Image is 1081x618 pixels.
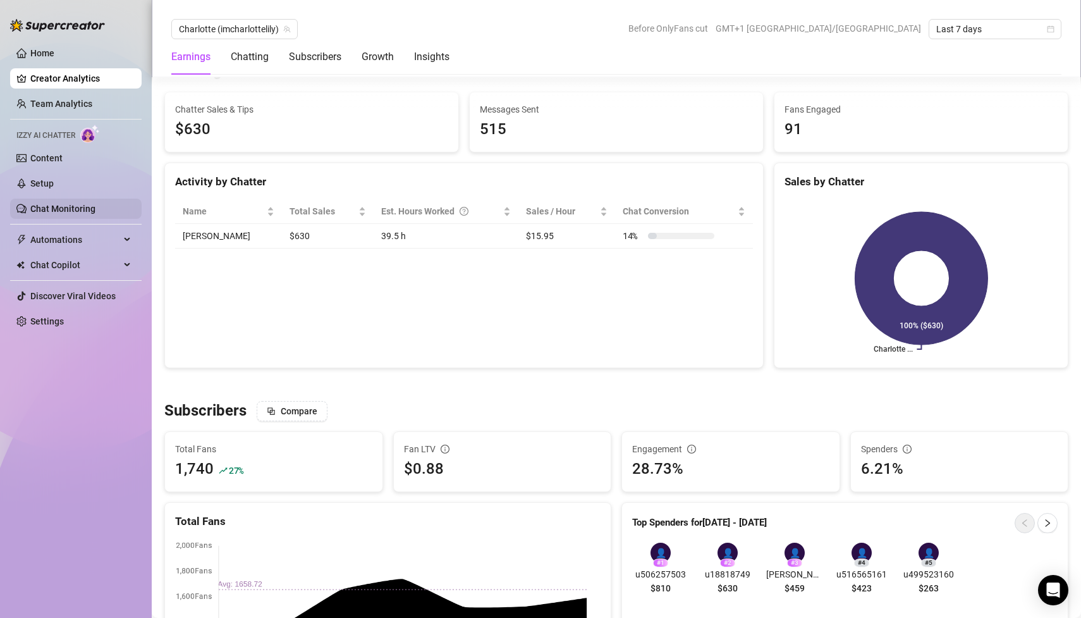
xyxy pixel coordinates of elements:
[289,49,341,65] div: Subscribers
[175,224,282,249] td: [PERSON_NAME]
[30,48,54,58] a: Home
[787,559,802,567] div: # 3
[861,442,1058,456] div: Spenders
[257,401,327,421] button: Compare
[231,49,269,65] div: Chatting
[716,19,921,38] span: GMT+1 [GEOGRAPHIC_DATA]/[GEOGRAPHIC_DATA]
[175,173,753,190] div: Activity by Chatter
[30,178,54,188] a: Setup
[30,68,131,89] a: Creator Analytics
[833,567,890,581] span: u516565161
[281,406,317,416] span: Compare
[267,407,276,416] span: block
[175,513,601,530] div: Total Fans
[16,261,25,269] img: Chat Copilot
[615,199,753,224] th: Chat Conversion
[30,230,120,250] span: Automations
[921,559,936,567] div: # 5
[282,224,374,249] td: $630
[518,224,614,249] td: $15.95
[526,204,597,218] span: Sales / Hour
[480,102,753,116] span: Messages Sent
[900,567,957,581] span: u499523160
[381,204,501,218] div: Est. Hours Worked
[30,291,116,301] a: Discover Viral Videos
[874,345,913,354] text: Charlotte ...
[282,199,374,224] th: Total Sales
[653,559,668,567] div: # 1
[903,445,912,454] span: info-circle
[623,204,735,218] span: Chat Conversion
[10,19,105,32] img: logo-BBDzfeDw.svg
[80,125,100,143] img: AI Chatter
[650,543,671,563] div: 👤
[785,581,805,595] span: $459
[1047,25,1054,33] span: calendar
[30,99,92,109] a: Team Analytics
[623,229,643,243] span: 14 %
[175,442,372,456] span: Total Fans
[179,20,290,39] span: Charlotte (imcharlottelily)
[785,102,1058,116] span: Fans Engaged
[219,466,228,475] span: rise
[175,457,214,481] div: 1,740
[460,204,468,218] span: question-circle
[183,204,264,218] span: Name
[687,445,696,454] span: info-circle
[632,567,689,581] span: u506257503
[175,102,448,116] span: Chatter Sales & Tips
[404,457,601,481] div: $0.88
[699,567,756,581] span: u18818749
[30,255,120,275] span: Chat Copilot
[632,516,767,531] article: Top Spenders for [DATE] - [DATE]
[919,581,939,595] span: $263
[480,118,753,142] div: 515
[785,118,1058,142] div: 91
[919,543,939,563] div: 👤
[650,581,671,595] span: $810
[632,457,829,481] div: 28.73%
[718,581,738,595] span: $630
[16,130,75,142] span: Izzy AI Chatter
[854,559,869,567] div: # 4
[852,543,872,563] div: 👤
[861,457,1058,481] div: 6.21%
[404,442,601,456] div: Fan LTV
[290,204,356,218] span: Total Sales
[283,25,291,33] span: team
[175,199,282,224] th: Name
[374,224,519,249] td: 39.5 h
[30,153,63,163] a: Content
[164,401,247,421] h3: Subscribers
[1043,519,1052,528] span: right
[16,235,27,245] span: thunderbolt
[628,19,708,38] span: Before OnlyFans cut
[518,199,614,224] th: Sales / Hour
[785,173,1058,190] div: Sales by Chatter
[362,49,394,65] div: Growth
[414,49,449,65] div: Insights
[936,20,1054,39] span: Last 7 days
[1038,575,1068,605] div: Open Intercom Messenger
[171,49,211,65] div: Earnings
[785,543,805,563] div: 👤
[229,464,243,476] span: 27 %
[175,118,448,142] span: $630
[632,442,829,456] div: Engagement
[852,581,872,595] span: $423
[30,204,95,214] a: Chat Monitoring
[718,543,738,563] div: 👤
[441,445,449,454] span: info-circle
[30,316,64,326] a: Settings
[766,567,823,581] span: [PERSON_NAME] 2nd acct SADBOY
[720,559,735,567] div: # 2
